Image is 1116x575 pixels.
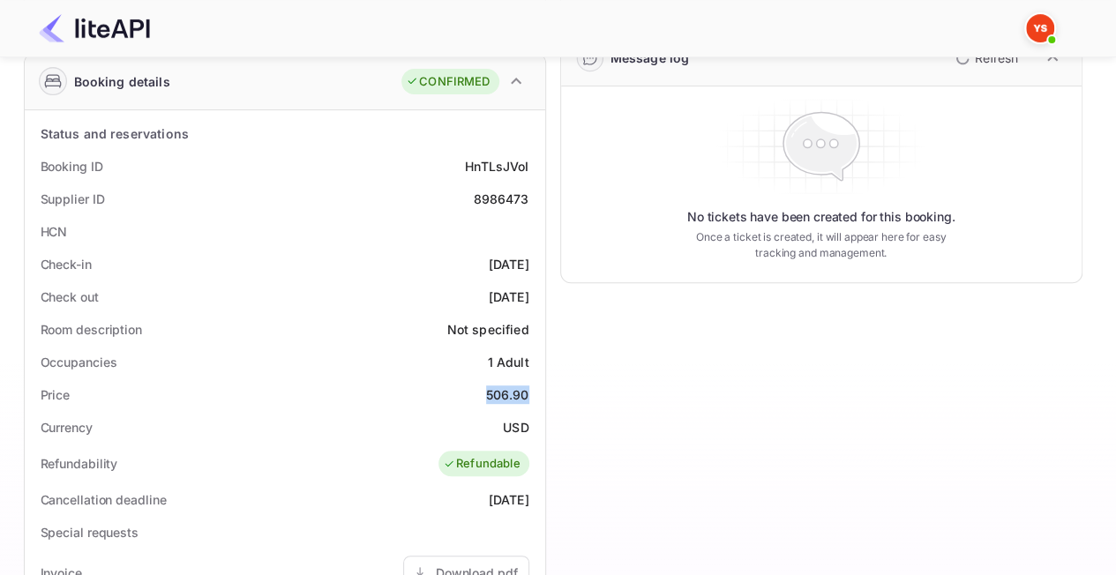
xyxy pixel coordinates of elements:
div: Booking ID [41,157,103,175]
div: Not specified [447,320,529,339]
div: CONFIRMED [406,73,490,91]
p: No tickets have been created for this booking. [687,208,955,226]
div: Room description [41,320,142,339]
div: 8986473 [473,190,528,208]
div: Message log [610,49,690,67]
div: Check-in [41,255,92,273]
div: Refundability [41,454,118,473]
div: USD [503,418,528,437]
div: Cancellation deadline [41,490,167,509]
div: 506.90 [486,385,529,404]
div: Check out [41,287,99,306]
img: LiteAPI Logo [39,14,150,42]
p: Refresh [975,49,1018,67]
div: Status and reservations [41,124,189,143]
div: [DATE] [489,490,529,509]
img: Yandex Support [1026,14,1054,42]
div: Currency [41,418,93,437]
div: HCN [41,222,68,241]
div: Special requests [41,523,139,541]
button: Refresh [945,44,1025,72]
div: HnTLsJVoI [465,157,528,175]
div: Occupancies [41,353,117,371]
div: Supplier ID [41,190,105,208]
div: Refundable [443,455,521,473]
p: Once a ticket is created, it will appear here for easy tracking and management. [682,229,961,261]
div: Price [41,385,71,404]
div: [DATE] [489,255,529,273]
div: 1 Adult [487,353,528,371]
div: Booking details [74,72,170,91]
div: [DATE] [489,287,529,306]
